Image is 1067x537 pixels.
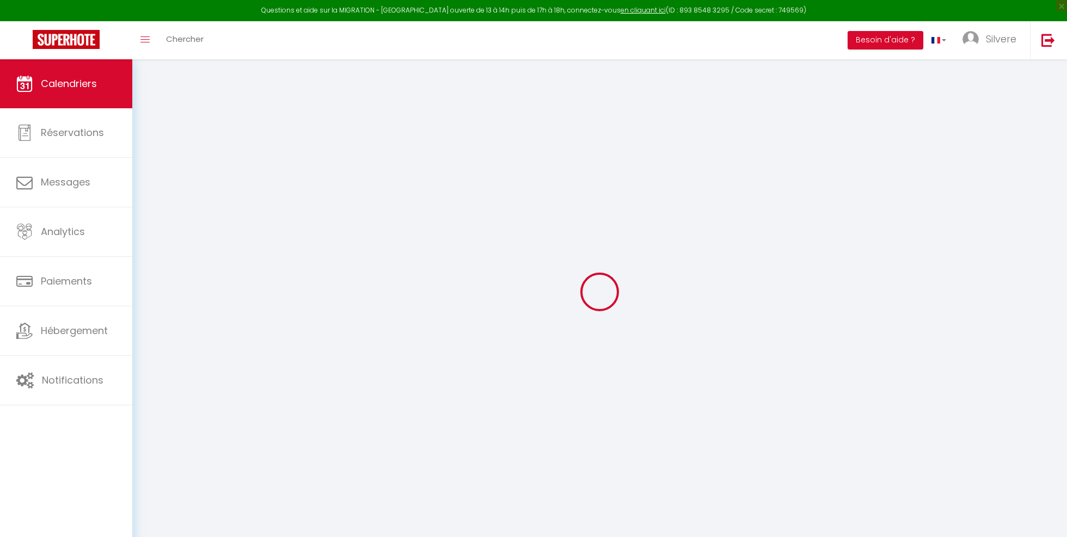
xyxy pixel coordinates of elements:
button: Besoin d'aide ? [848,31,923,50]
span: Silvere [986,32,1016,46]
span: Notifications [42,373,103,387]
span: Hébergement [41,324,108,337]
span: Analytics [41,225,85,238]
span: Chercher [166,33,204,45]
span: Réservations [41,126,104,139]
img: Super Booking [33,30,100,49]
img: logout [1041,33,1055,47]
a: en cliquant ici [621,5,666,15]
iframe: LiveChat chat widget [1021,491,1067,537]
img: ... [962,31,979,47]
span: Paiements [41,274,92,288]
span: Messages [41,175,90,189]
span: Calendriers [41,77,97,90]
a: Chercher [158,21,212,59]
a: ... Silvere [954,21,1030,59]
